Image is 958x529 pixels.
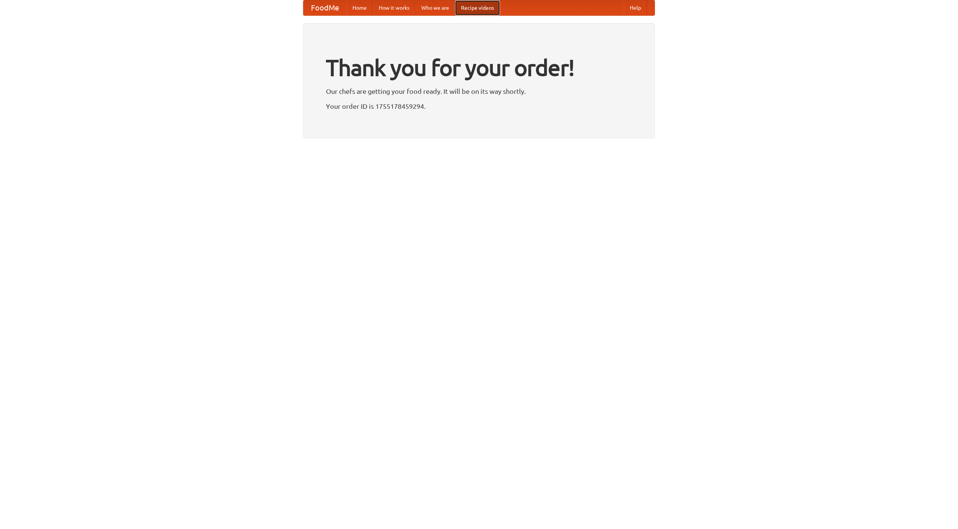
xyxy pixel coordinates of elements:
a: Home [347,0,373,15]
a: FoodMe [303,0,347,15]
a: Help [624,0,647,15]
a: How it works [373,0,415,15]
a: Who we are [415,0,455,15]
h1: Thank you for your order! [326,50,632,86]
p: Our chefs are getting your food ready. It will be on its way shortly. [326,86,632,97]
a: Recipe videos [455,0,500,15]
p: Your order ID is 1755178459294. [326,101,632,112]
